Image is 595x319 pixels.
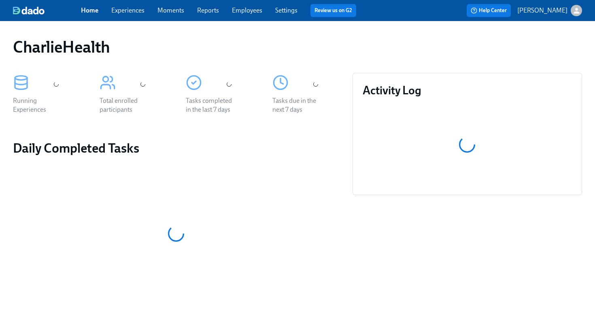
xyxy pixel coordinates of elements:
[13,6,81,15] a: dado
[197,6,219,14] a: Reports
[272,96,324,114] div: Tasks due in the next 7 days
[157,6,184,14] a: Moments
[13,140,340,156] h2: Daily Completed Tasks
[467,4,511,17] button: Help Center
[111,6,144,14] a: Experiences
[100,96,151,114] div: Total enrolled participants
[81,6,98,14] a: Home
[314,6,352,15] a: Review us on G2
[186,96,238,114] div: Tasks completed in the last 7 days
[517,6,567,15] p: [PERSON_NAME]
[13,6,45,15] img: dado
[275,6,297,14] a: Settings
[13,96,65,114] div: Running Experiences
[13,37,110,57] h1: CharlieHealth
[310,4,356,17] button: Review us on G2
[471,6,507,15] span: Help Center
[517,5,582,16] button: [PERSON_NAME]
[232,6,262,14] a: Employees
[363,83,572,98] h3: Activity Log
